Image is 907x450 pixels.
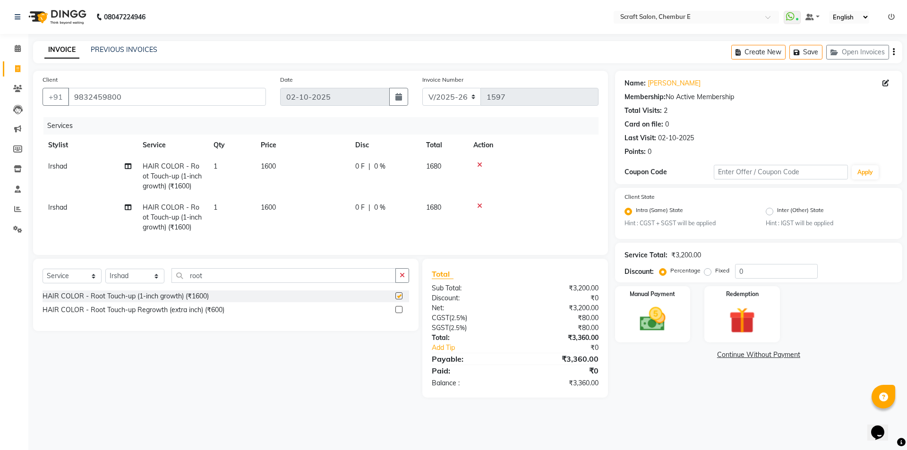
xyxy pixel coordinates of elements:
label: Intra (Same) State [636,206,683,217]
span: 1680 [426,162,441,170]
label: Redemption [726,290,759,298]
img: _gift.svg [721,304,763,337]
div: Paid: [425,365,515,376]
label: Client State [625,193,655,201]
span: 2.5% [451,314,465,322]
span: 1 [214,203,217,212]
span: HAIR COLOR - Root Touch-up (1-inch growth) (₹1600) [143,203,202,231]
a: Continue Without Payment [617,350,900,360]
label: Manual Payment [630,290,675,298]
th: Service [137,135,208,156]
div: Service Total: [625,250,667,260]
div: ₹80.00 [515,313,605,323]
span: Irshad [48,162,67,170]
div: 2 [664,106,667,116]
label: Date [280,76,293,84]
div: ₹3,360.00 [515,333,605,343]
div: Total Visits: [625,106,662,116]
span: 2.5% [451,324,465,331]
img: _cash.svg [632,304,674,334]
th: Qty [208,135,255,156]
span: Irshad [48,203,67,212]
a: [PERSON_NAME] [648,78,701,88]
a: PREVIOUS INVOICES [91,45,157,54]
div: ₹3,360.00 [515,353,605,365]
div: Coupon Code [625,167,714,177]
div: ₹3,360.00 [515,378,605,388]
div: No Active Membership [625,92,893,102]
div: Payable: [425,353,515,365]
span: | [368,203,370,212]
button: Apply [852,165,879,179]
th: Action [468,135,599,156]
label: Fixed [715,266,729,275]
div: Services [43,117,606,135]
button: Save [789,45,822,59]
span: 0 F [355,161,365,171]
label: Inter (Other) State [777,206,824,217]
input: Search or Scan [171,268,396,283]
th: Stylist [43,135,137,156]
div: ( ) [425,313,515,323]
div: 0 [648,147,651,157]
span: Total [432,269,453,279]
div: ( ) [425,323,515,333]
th: Disc [350,135,420,156]
span: | [368,161,370,171]
div: Balance : [425,378,515,388]
button: Create New [731,45,786,59]
div: 0 [665,119,669,129]
label: Client [43,76,58,84]
div: HAIR COLOR - Root Touch-up (1-inch growth) (₹1600) [43,291,209,301]
img: logo [24,4,89,30]
div: Membership: [625,92,666,102]
div: ₹0 [515,365,605,376]
div: ₹0 [530,343,605,353]
th: Total [420,135,468,156]
span: 1680 [426,203,441,212]
div: Discount: [425,293,515,303]
b: 08047224946 [104,4,145,30]
a: INVOICE [44,42,79,59]
a: Add Tip [425,343,530,353]
div: ₹3,200.00 [671,250,701,260]
div: Net: [425,303,515,313]
span: CGST [432,314,449,322]
span: 1600 [261,203,276,212]
div: Total: [425,333,515,343]
div: ₹0 [515,293,605,303]
input: Enter Offer / Coupon Code [714,165,848,179]
div: Discount: [625,267,654,277]
small: Hint : IGST will be applied [766,219,893,228]
span: 0 F [355,203,365,212]
div: ₹3,200.00 [515,303,605,313]
div: 02-10-2025 [658,133,694,143]
span: 0 % [374,203,385,212]
button: +91 [43,88,69,106]
div: Last Visit: [625,133,656,143]
span: HAIR COLOR - Root Touch-up (1-inch growth) (₹1600) [143,162,202,190]
iframe: chat widget [867,412,898,441]
label: Invoice Number [422,76,463,84]
span: SGST [432,323,449,332]
small: Hint : CGST + SGST will be applied [625,219,752,228]
span: 1600 [261,162,276,170]
div: Card on file: [625,119,663,129]
div: ₹3,200.00 [515,283,605,293]
div: HAIR COLOR - Root Touch-up Regrowth (extra inch) (₹600) [43,305,224,315]
div: Points: [625,147,646,157]
div: Name: [625,78,646,88]
button: Open Invoices [826,45,889,59]
th: Price [255,135,350,156]
label: Percentage [670,266,701,275]
input: Search by Name/Mobile/Email/Code [68,88,266,106]
div: ₹80.00 [515,323,605,333]
span: 1 [214,162,217,170]
div: Sub Total: [425,283,515,293]
span: 0 % [374,161,385,171]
